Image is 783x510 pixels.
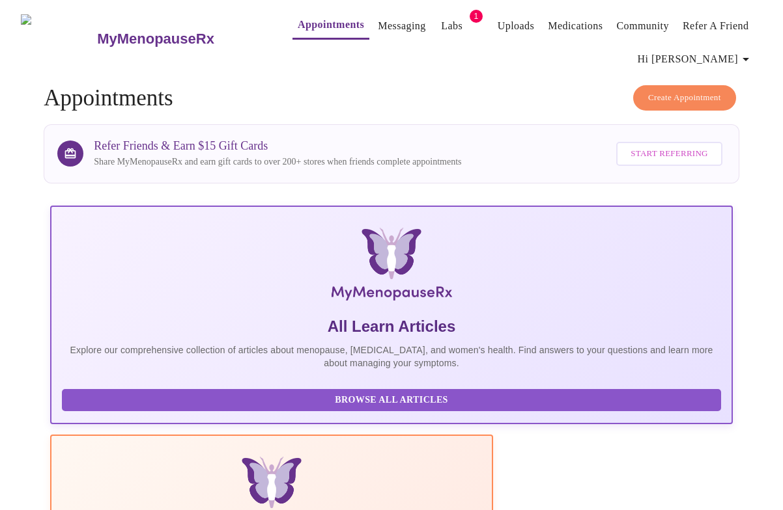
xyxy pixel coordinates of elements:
button: Hi [PERSON_NAME] [633,46,759,72]
button: Appointments [292,12,369,40]
a: Browse All Articles [62,394,724,405]
a: Labs [441,17,463,35]
img: MyMenopauseRx Logo [165,228,619,306]
a: Community [616,17,669,35]
a: MyMenopauseRx [96,16,266,62]
span: Start Referring [631,146,707,161]
a: Appointments [298,16,364,34]
p: Explore our comprehensive collection of articles about menopause, [MEDICAL_DATA], and women's hea... [62,343,720,369]
a: Start Referring [613,135,725,172]
span: Hi [PERSON_NAME] [638,50,754,68]
h5: All Learn Articles [62,316,720,337]
h3: Refer Friends & Earn $15 Gift Cards [94,139,461,153]
button: Community [611,13,674,39]
button: Labs [431,13,473,39]
button: Messaging [373,13,431,39]
h4: Appointments [44,85,739,111]
p: Share MyMenopauseRx and earn gift cards to over 200+ stores when friends complete appointments [94,155,461,168]
a: Messaging [378,17,425,35]
a: Refer a Friend [683,17,749,35]
button: Refer a Friend [677,13,754,39]
button: Start Referring [616,142,722,166]
button: Create Appointment [633,85,736,111]
button: Uploads [492,13,540,39]
span: Browse All Articles [75,392,707,409]
button: Browse All Articles [62,389,720,412]
button: Medications [543,13,608,39]
a: Medications [548,17,603,35]
a: Uploads [498,17,535,35]
span: 1 [470,10,483,23]
h3: MyMenopauseRx [97,31,214,47]
img: MyMenopauseRx Logo [21,14,96,63]
span: Create Appointment [648,90,721,105]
